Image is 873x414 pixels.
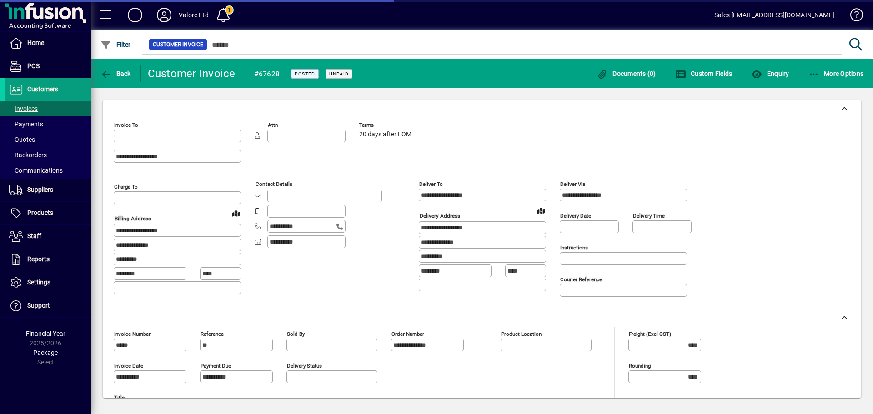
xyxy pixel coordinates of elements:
[843,2,862,31] a: Knowledge Base
[114,184,138,190] mat-label: Charge To
[179,8,209,22] div: Valore Ltd
[5,225,91,248] a: Staff
[5,179,91,201] a: Suppliers
[153,40,203,49] span: Customer Invoice
[27,186,53,193] span: Suppliers
[229,206,243,220] a: View on map
[26,330,65,337] span: Financial Year
[98,65,133,82] button: Back
[560,213,591,219] mat-label: Delivery date
[5,248,91,271] a: Reports
[5,101,91,116] a: Invoices
[9,151,47,159] span: Backorders
[27,209,53,216] span: Products
[150,7,179,23] button: Profile
[27,232,41,239] span: Staff
[9,120,43,128] span: Payments
[27,255,50,263] span: Reports
[597,70,656,77] span: Documents (0)
[633,213,665,219] mat-label: Delivery time
[268,122,278,128] mat-label: Attn
[9,136,35,143] span: Quotes
[751,70,789,77] span: Enquiry
[5,116,91,132] a: Payments
[27,279,50,286] span: Settings
[5,147,91,163] a: Backorders
[534,203,548,218] a: View on map
[808,70,864,77] span: More Options
[114,394,125,401] mat-label: Title
[806,65,866,82] button: More Options
[295,71,315,77] span: Posted
[201,331,224,337] mat-label: Reference
[27,62,40,70] span: POS
[629,331,671,337] mat-label: Freight (excl GST)
[629,363,651,369] mat-label: Rounding
[5,55,91,78] a: POS
[359,122,414,128] span: Terms
[114,331,151,337] mat-label: Invoice number
[675,70,733,77] span: Custom Fields
[560,276,602,283] mat-label: Courier Reference
[5,132,91,147] a: Quotes
[501,331,542,337] mat-label: Product location
[560,244,588,251] mat-label: Instructions
[749,65,791,82] button: Enquiry
[114,122,138,128] mat-label: Invoice To
[9,167,63,174] span: Communications
[5,271,91,294] a: Settings
[5,163,91,178] a: Communications
[5,32,91,55] a: Home
[27,85,58,93] span: Customers
[5,294,91,317] a: Support
[27,302,50,309] span: Support
[9,105,38,112] span: Invoices
[114,363,143,369] mat-label: Invoice date
[148,66,236,81] div: Customer Invoice
[287,331,305,337] mat-label: Sold by
[5,202,91,224] a: Products
[595,65,658,82] button: Documents (0)
[201,363,231,369] mat-label: Payment due
[33,349,58,356] span: Package
[287,363,322,369] mat-label: Delivery status
[100,41,131,48] span: Filter
[91,65,141,82] app-page-header-button: Back
[714,8,834,22] div: Sales [EMAIL_ADDRESS][DOMAIN_NAME]
[673,65,735,82] button: Custom Fields
[100,70,131,77] span: Back
[254,67,280,81] div: #67628
[359,131,411,138] span: 20 days after EOM
[27,39,44,46] span: Home
[120,7,150,23] button: Add
[329,71,349,77] span: Unpaid
[391,331,424,337] mat-label: Order number
[98,36,133,53] button: Filter
[560,181,585,187] mat-label: Deliver via
[419,181,443,187] mat-label: Deliver To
